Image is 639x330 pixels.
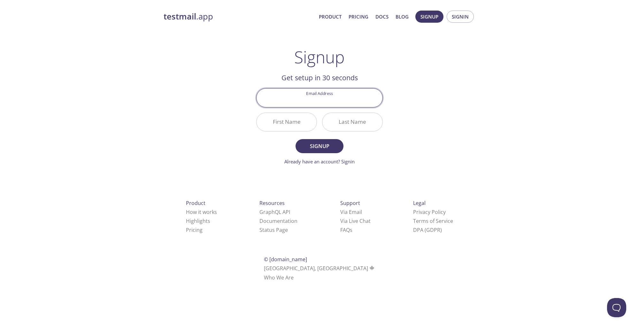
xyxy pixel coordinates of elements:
span: Legal [413,200,426,207]
iframe: Help Scout Beacon - Open [607,298,626,317]
span: Signup [303,142,336,151]
a: Status Page [259,226,288,233]
a: Blog [396,12,409,21]
a: Pricing [186,226,203,233]
span: © [DOMAIN_NAME] [264,256,307,263]
a: DPA (GDPR) [413,226,442,233]
a: Via Live Chat [340,217,371,224]
a: Already have an account? Signin [284,158,355,165]
button: Signin [447,11,474,23]
button: Signup [296,139,343,153]
span: Product [186,200,205,207]
span: s [350,226,352,233]
a: Documentation [259,217,297,224]
span: Signup [420,12,438,21]
span: Support [340,200,360,207]
a: Product [319,12,342,21]
strong: testmail [164,11,196,22]
button: Signup [415,11,443,23]
a: Privacy Policy [413,208,446,216]
a: Who We Are [264,274,294,281]
span: Signin [452,12,469,21]
a: GraphQL API [259,208,290,216]
a: testmail.app [164,11,314,22]
span: Resources [259,200,285,207]
a: Highlights [186,217,210,224]
a: FAQ [340,226,352,233]
h1: Signup [294,47,345,67]
span: [GEOGRAPHIC_DATA], [GEOGRAPHIC_DATA] [264,265,375,272]
a: How it works [186,208,217,216]
h2: Get setup in 30 seconds [256,72,383,83]
a: Docs [375,12,389,21]
a: Via Email [340,208,362,216]
a: Pricing [349,12,368,21]
a: Terms of Service [413,217,453,224]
